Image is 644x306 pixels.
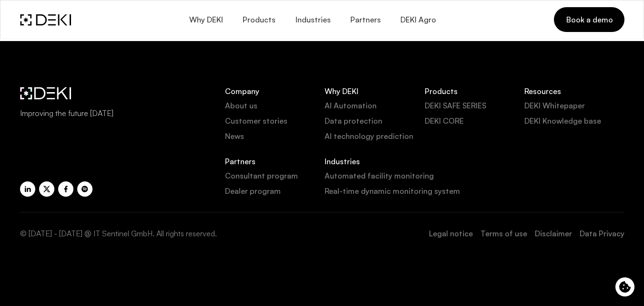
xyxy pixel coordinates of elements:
a: Customer stories [225,115,325,127]
img: DEKI Logo [20,87,71,100]
button: Industries [285,9,340,31]
a: DEKI Agro [390,9,446,31]
a: Share with LinkedIn [20,181,35,197]
p: Partners [225,157,325,166]
a: Share with X [39,181,54,197]
a: DEKI CORE [425,115,524,127]
span: Industries [295,15,330,24]
a: Share with Facebook [58,181,73,197]
a: AI technology prediction [325,130,424,142]
p: Why DEKI [325,87,424,96]
button: Why DEKI [179,9,232,31]
a: DEKI Whitepaper [524,100,624,111]
a: Automated facility monitoring [325,170,524,181]
button: Cookie control [615,277,634,296]
p: Company [225,87,325,96]
a: News [225,130,325,142]
a: AI Automation [325,100,424,111]
a: DEKI LogoImproving the future [DATE] [20,87,214,119]
button: Products [233,9,285,31]
a: DEKI SAFE SERIES [425,100,524,111]
span: Book a demo [565,14,613,25]
p: Resources [524,87,624,96]
a: Data Privacy [580,228,624,239]
a: Consultant program [225,170,325,181]
a: Dealer program [225,185,325,197]
a: Legal notice [429,228,473,239]
span: DEKI Agro [400,15,436,24]
span: Partners [350,15,381,24]
span: Improving the future [DATE] [20,107,214,119]
a: Terms of use [480,228,527,239]
a: Partners [340,9,390,31]
a: Disclaimer [535,228,572,239]
a: Real-time dynamic monitoring system [325,185,524,197]
a: Book a demo [554,7,624,32]
a: DEKI Knowledge base [524,115,624,127]
div: © [DATE] - [DATE] @ IT Sentinel GmbH. All rights reserved. [20,228,217,239]
a: About us [225,100,325,111]
span: Why DEKI [188,15,223,24]
a: Data protection [325,115,424,127]
img: DEKI Logo [20,14,71,26]
span: Products [242,15,276,24]
p: Products [425,87,524,96]
p: Industries [325,157,524,166]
